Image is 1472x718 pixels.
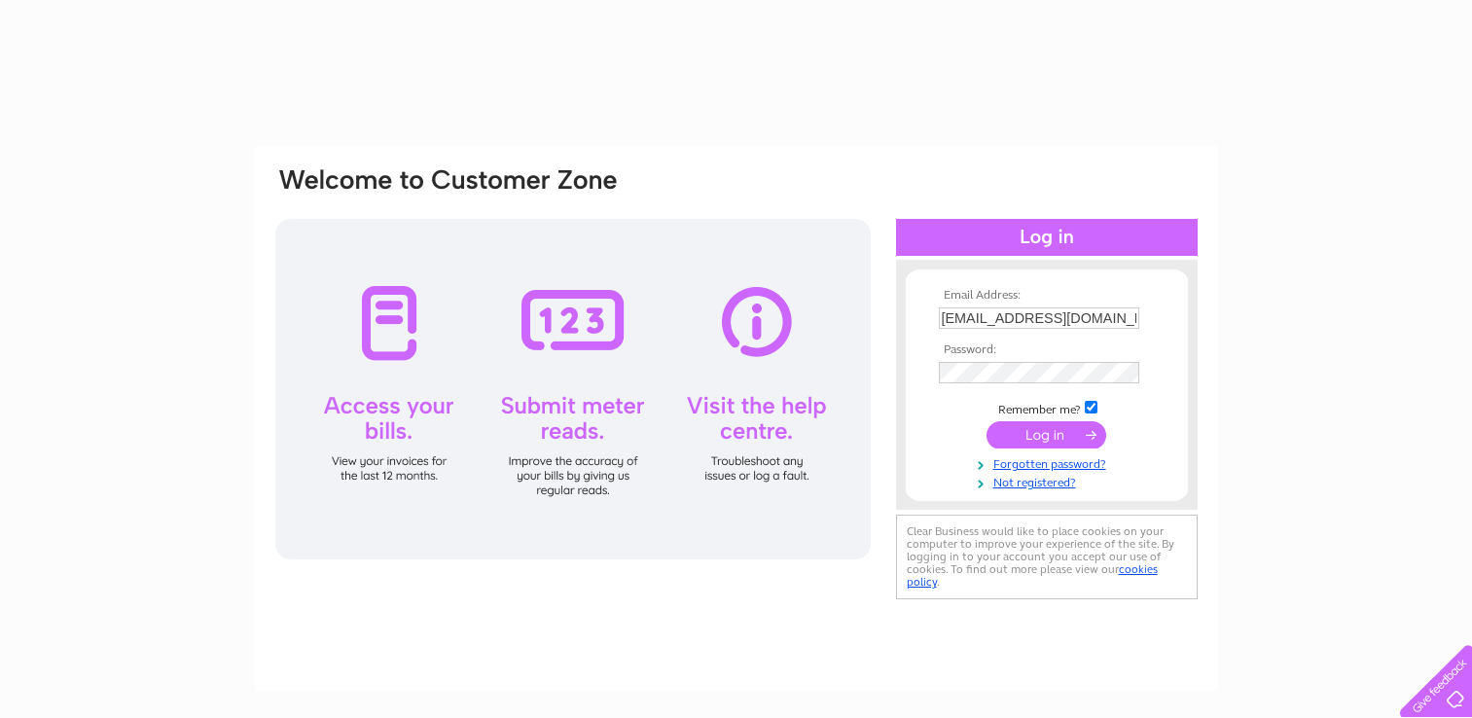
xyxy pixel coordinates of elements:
div: Clear Business would like to place cookies on your computer to improve your experience of the sit... [896,515,1198,599]
a: Forgotten password? [939,453,1160,472]
a: cookies policy [907,562,1158,589]
th: Email Address: [934,289,1160,303]
td: Remember me? [934,398,1160,417]
th: Password: [934,343,1160,357]
a: Not registered? [939,472,1160,490]
input: Submit [987,421,1106,449]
